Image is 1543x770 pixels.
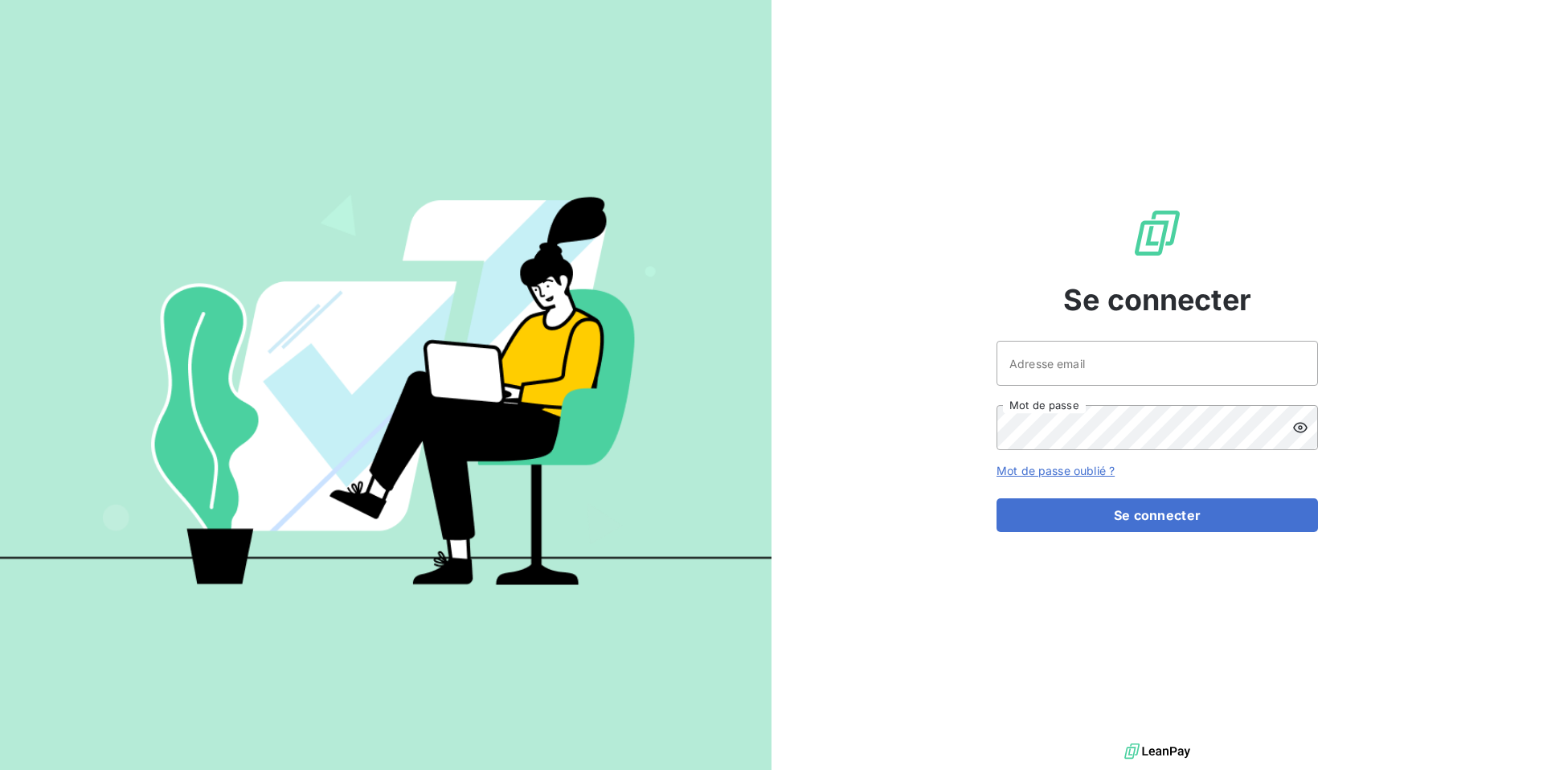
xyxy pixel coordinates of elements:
[1132,207,1183,259] img: Logo LeanPay
[997,341,1318,386] input: placeholder
[997,464,1115,477] a: Mot de passe oublié ?
[1124,739,1190,764] img: logo
[997,498,1318,532] button: Se connecter
[1063,278,1251,322] span: Se connecter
